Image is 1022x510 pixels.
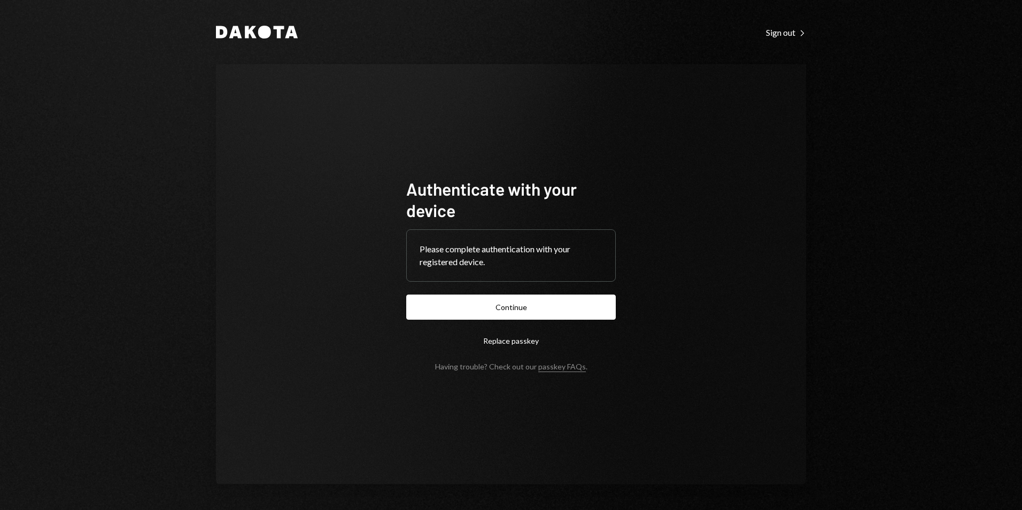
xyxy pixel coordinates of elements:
[406,295,616,320] button: Continue
[538,362,586,372] a: passkey FAQs
[766,27,806,38] div: Sign out
[435,362,587,371] div: Having trouble? Check out our .
[766,26,806,38] a: Sign out
[406,178,616,221] h1: Authenticate with your device
[406,328,616,353] button: Replace passkey
[420,243,602,268] div: Please complete authentication with your registered device.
